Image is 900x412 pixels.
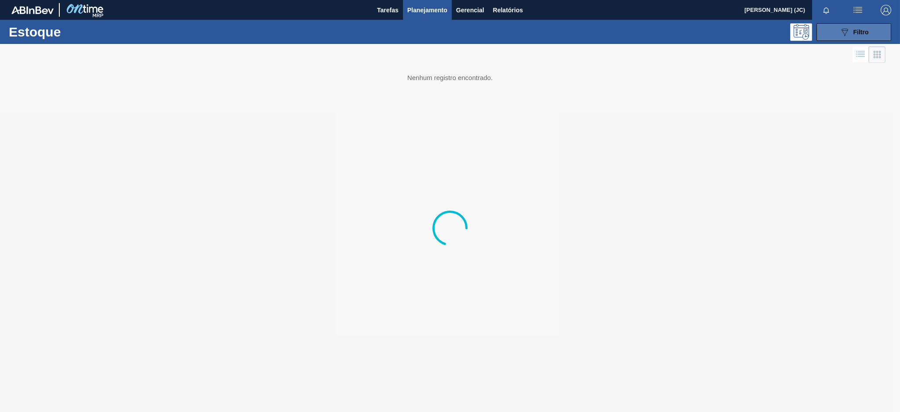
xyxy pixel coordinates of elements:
[853,5,863,15] img: userActions
[881,5,891,15] img: Logout
[817,23,891,41] button: Filtro
[9,27,142,37] h1: Estoque
[377,5,399,15] span: Tarefas
[11,6,54,14] img: TNhmsLtSVTkK8tSr43FrP2fwEKptu5GPRR3wAAAABJRU5ErkJggg==
[456,5,484,15] span: Gerencial
[812,4,840,16] button: Notificações
[407,5,447,15] span: Planejamento
[493,5,523,15] span: Relatórios
[853,29,869,36] span: Filtro
[790,23,812,41] div: Pogramando: nenhum usuário selecionado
